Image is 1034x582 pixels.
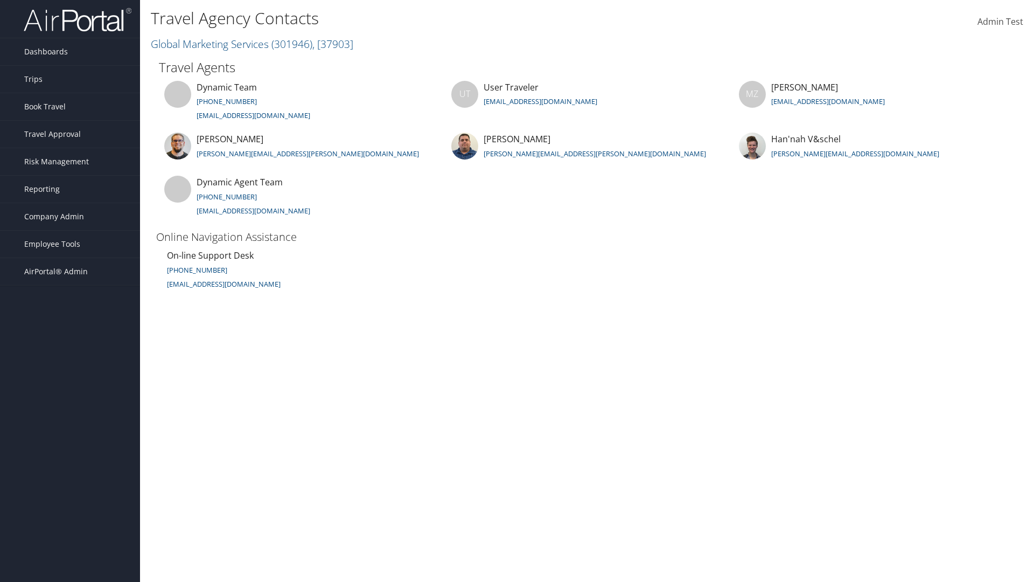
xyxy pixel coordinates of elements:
span: Dashboards [24,38,68,65]
span: Employee Tools [24,231,80,258]
span: Reporting [24,176,60,203]
span: Trips [24,66,43,93]
a: [EMAIL_ADDRESS][DOMAIN_NAME] [197,110,310,120]
span: Company Admin [24,203,84,230]
a: [EMAIL_ADDRESS][DOMAIN_NAME] [771,96,885,106]
div: UT [451,81,478,108]
span: , [ 37903 ] [312,37,353,51]
img: airportal-logo.png [24,7,131,32]
span: [PERSON_NAME] [197,133,263,145]
span: Book Travel [24,93,66,120]
img: hannah-vaschel.jpg [739,133,766,160]
h3: Online Navigation Assistance [156,230,365,245]
span: Travel Approval [24,121,81,148]
img: jeff-curtis.jpg [164,133,191,160]
a: Admin Test [977,5,1023,39]
a: [EMAIL_ADDRESS][DOMAIN_NAME] [167,278,281,289]
h2: Travel Agents [159,58,1015,77]
span: [PERSON_NAME] [484,133,550,145]
span: Dynamic Agent Team [197,176,283,188]
a: [PERSON_NAME][EMAIL_ADDRESS][PERSON_NAME][DOMAIN_NAME] [197,149,419,158]
span: [PERSON_NAME] [771,81,838,93]
span: Risk Management [24,148,89,175]
a: [PERSON_NAME][EMAIL_ADDRESS][DOMAIN_NAME] [771,149,939,158]
img: kyle-casazza.jpg [451,133,478,160]
span: ( 301946 ) [271,37,312,51]
span: Admin Test [977,16,1023,27]
a: [PHONE_NUMBER] [197,96,257,106]
h1: Travel Agency Contacts [151,7,732,30]
span: On-line Support Desk [167,250,254,261]
a: [EMAIL_ADDRESS][DOMAIN_NAME] [197,206,310,216]
a: [EMAIL_ADDRESS][DOMAIN_NAME] [484,96,597,106]
span: User Traveler [484,81,539,93]
a: [PHONE_NUMBER] [197,192,257,202]
div: MZ [739,81,766,108]
a: Global Marketing Services [151,37,353,51]
a: [PERSON_NAME][EMAIL_ADDRESS][PERSON_NAME][DOMAIN_NAME] [484,149,706,158]
small: [EMAIL_ADDRESS][DOMAIN_NAME] [167,279,281,289]
span: AirPortal® Admin [24,258,88,285]
span: Dynamic Team [197,81,257,93]
span: Han'nah V&schel [771,133,841,145]
a: [PHONE_NUMBER] [167,265,227,275]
